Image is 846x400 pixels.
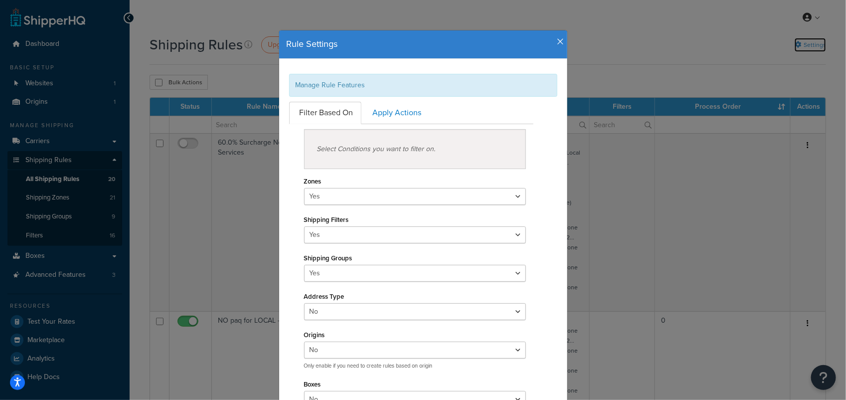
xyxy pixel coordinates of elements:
[304,254,352,262] label: Shipping Groups
[287,38,560,51] h4: Rule Settings
[304,381,321,388] label: Boxes
[289,74,557,97] div: Manage Rule Features
[362,102,430,124] a: Apply Actions
[304,331,325,339] label: Origins
[304,362,526,370] p: Only enable if you need to create rules based on origin
[304,178,322,185] label: Zones
[304,293,344,300] label: Address Type
[304,129,526,169] div: Select Conditions you want to filter on.
[289,102,361,124] a: Filter Based On
[304,216,349,223] label: Shipping Filters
